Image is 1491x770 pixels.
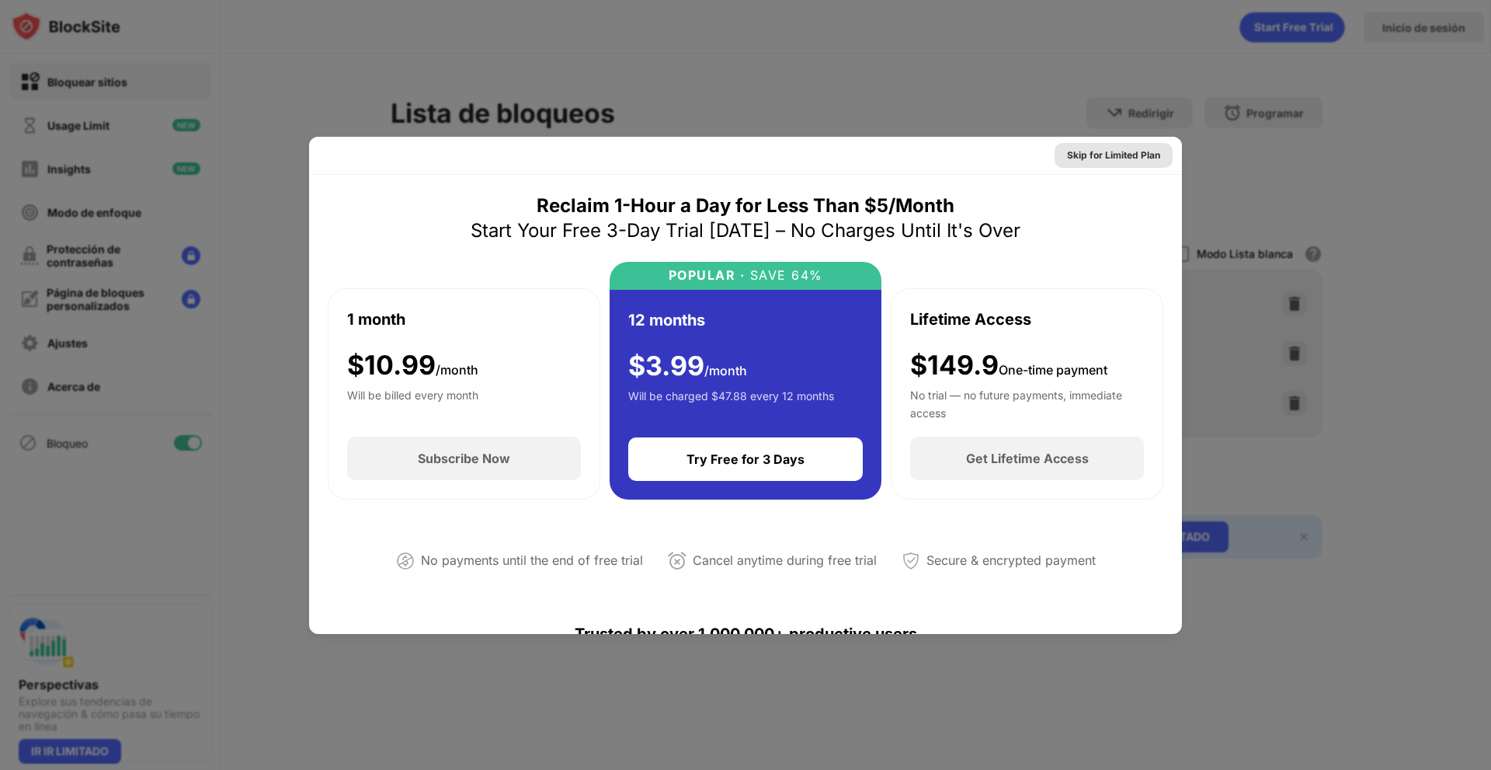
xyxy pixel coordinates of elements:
[471,218,1020,243] div: Start Your Free 3-Day Trial [DATE] – No Charges Until It's Over
[628,388,834,419] div: Will be charged $47.88 every 12 months
[902,552,920,570] img: secured-payment
[347,350,478,382] div: $ 10.99
[745,268,823,283] div: SAVE 64%
[669,268,745,283] div: POPULAR ·
[436,362,478,378] span: /month
[910,308,1031,331] div: Lifetime Access
[628,350,747,382] div: $ 3.99
[926,549,1096,572] div: Secure & encrypted payment
[328,597,1163,671] div: Trusted by over 1,000,000+ productive users
[396,552,415,570] img: not-paying
[1067,148,1160,163] div: Skip for Limited Plan
[668,552,686,570] img: cancel-anytime
[347,308,405,331] div: 1 month
[910,387,1144,418] div: No trial — no future payments, immediate access
[418,451,510,466] div: Subscribe Now
[537,193,954,218] div: Reclaim 1-Hour a Day for Less Than $5/Month
[347,387,478,418] div: Will be billed every month
[966,451,1089,466] div: Get Lifetime Access
[999,362,1107,378] span: One-time payment
[421,549,643,572] div: No payments until the end of free trial
[693,549,877,572] div: Cancel anytime during free trial
[686,451,805,467] div: Try Free for 3 Days
[628,308,705,332] div: 12 months
[910,350,1107,382] div: $149.9
[704,363,747,378] span: /month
